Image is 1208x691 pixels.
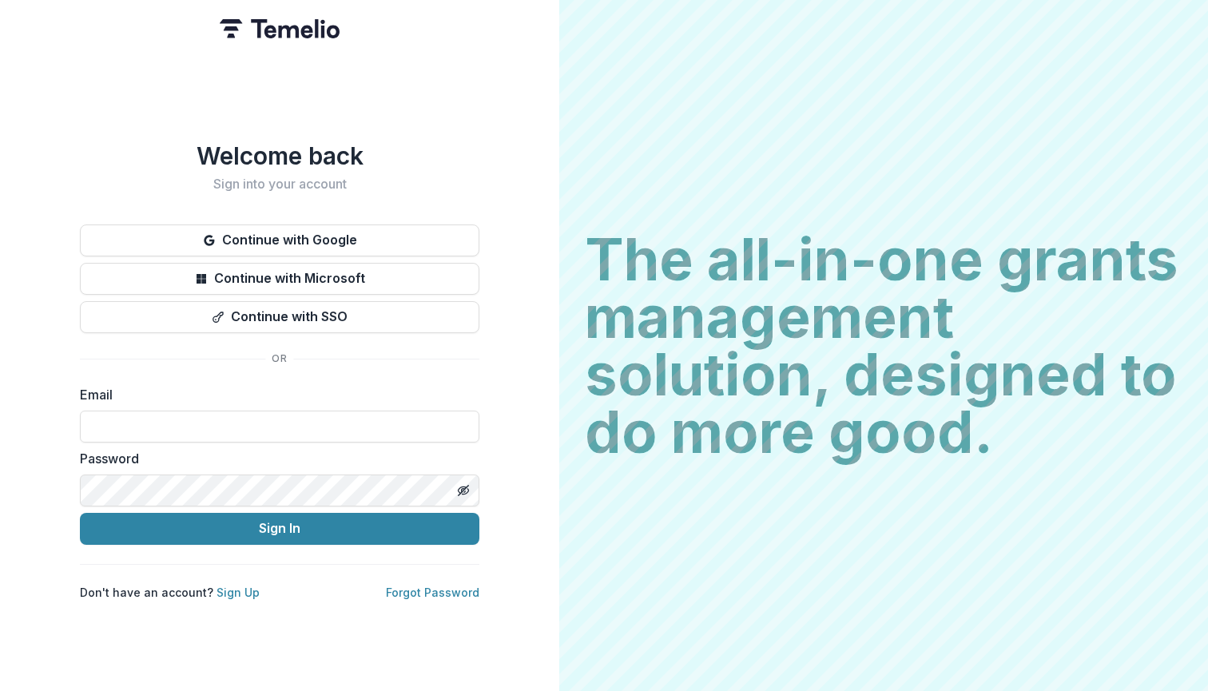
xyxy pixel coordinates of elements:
button: Continue with SSO [80,301,479,333]
button: Toggle password visibility [451,478,476,503]
p: Don't have an account? [80,584,260,601]
img: Temelio [220,19,340,38]
a: Sign Up [217,586,260,599]
button: Sign In [80,513,479,545]
label: Password [80,449,470,468]
label: Email [80,385,470,404]
h2: Sign into your account [80,177,479,192]
h1: Welcome back [80,141,479,170]
a: Forgot Password [386,586,479,599]
button: Continue with Google [80,224,479,256]
button: Continue with Microsoft [80,263,479,295]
